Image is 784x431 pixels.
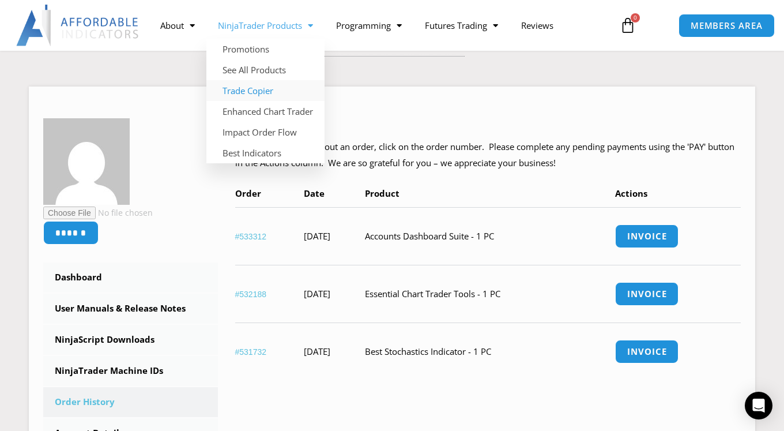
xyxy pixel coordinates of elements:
p: To see more details about an order, click on the order number. Please complete any pending paymen... [235,139,741,171]
a: Promotions [206,39,325,59]
td: Best Stochastics Indicator - 1 PC [365,323,616,380]
a: Impact Order Flow [206,122,325,143]
span: Actions [615,188,647,199]
a: NinjaTrader Products [206,12,325,39]
td: Essential Chart Trader Tools - 1 PC [365,265,616,323]
a: View order number 533312 [235,232,267,241]
img: LogoAI | Affordable Indicators – NinjaTrader [16,5,140,46]
a: MEMBERS AREA [679,14,775,38]
a: Enhanced Chart Trader [206,101,325,122]
span: Order [235,188,261,199]
span: 0 [631,13,640,23]
a: Dashboard [43,263,218,293]
ul: NinjaTrader Products [206,39,325,163]
a: Best Indicators [206,143,325,163]
a: NinjaTrader Machine IDs [43,356,218,386]
time: [DATE] [304,230,330,242]
a: NinjaScript Downloads [43,325,218,355]
a: View order number 532188 [235,290,267,299]
a: About [149,12,206,39]
img: 43b79294152b9db9793a607e7153be2daf7aa8806263d98ad70da66579c29b20 [43,118,130,205]
a: User Manuals & Release Notes [43,294,218,324]
a: Futures Trading [413,12,510,39]
a: View order number 531732 [235,347,267,357]
time: [DATE] [304,346,330,357]
a: Programming [325,12,413,39]
nav: Menu [149,12,612,39]
div: Open Intercom Messenger [745,392,772,419]
a: Trade Copier [206,80,325,101]
td: Accounts Dashboard Suite - 1 PC [365,207,616,265]
span: Product [365,188,399,199]
a: Invoice order number 533312 [615,224,679,248]
a: Reviews [510,12,565,39]
a: Invoice order number 531732 [615,340,679,363]
a: 0 [602,9,653,42]
a: See All Products [206,59,325,80]
a: Invoice order number 532188 [615,282,679,306]
a: Order History [43,387,218,417]
span: Date [304,188,325,199]
span: MEMBERS AREA [691,21,763,30]
time: [DATE] [304,288,330,299]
